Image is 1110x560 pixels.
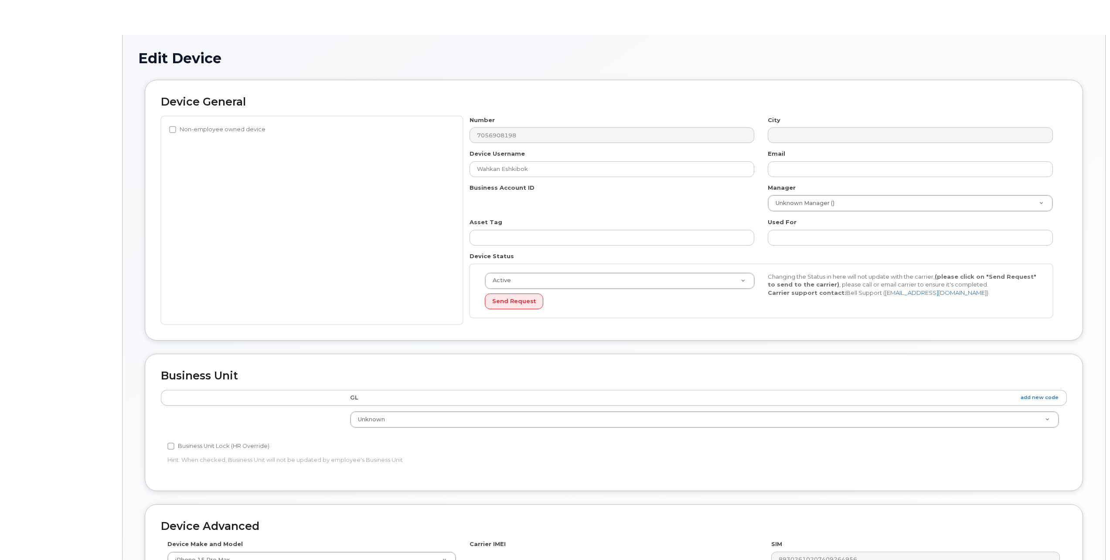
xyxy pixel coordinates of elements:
[771,540,782,548] label: SIM
[470,150,525,158] label: Device Username
[167,443,174,450] input: Business Unit Lock (HR Override)
[768,184,796,192] label: Manager
[470,218,502,226] label: Asset Tag
[768,289,846,296] strong: Carrier support contact:
[768,218,797,226] label: Used For
[342,390,1067,406] th: GL
[161,520,1067,533] h2: Device Advanced
[470,184,535,192] label: Business Account ID
[1021,394,1059,401] a: add new code
[161,370,1067,382] h2: Business Unit
[169,126,176,133] input: Non-employee owned device
[761,273,1044,297] div: Changing the Status in here will not update with the carrier, , please call or email carrier to e...
[485,294,543,310] button: Send Request
[485,273,754,289] a: Active
[351,412,1059,427] a: Unknown
[470,540,506,548] label: Carrier IMEI
[487,277,511,284] span: Active
[885,289,987,296] a: [EMAIL_ADDRESS][DOMAIN_NAME]
[358,416,385,423] span: Unknown
[138,51,1090,66] h1: Edit Device
[161,96,1067,108] h2: Device General
[167,540,243,548] label: Device Make and Model
[470,252,514,260] label: Device Status
[770,199,834,207] span: Unknown Manager ()
[768,150,785,158] label: Email
[167,441,269,451] label: Business Unit Lock (HR Override)
[470,116,495,124] label: Number
[768,116,780,124] label: City
[169,124,266,135] label: Non-employee owned device
[768,195,1052,211] a: Unknown Manager ()
[167,456,758,464] p: Hint: When checked, Business Unit will not be updated by employee's Business Unit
